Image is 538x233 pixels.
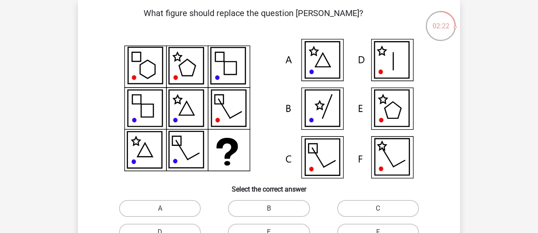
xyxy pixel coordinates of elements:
label: A [119,200,201,217]
label: C [337,200,419,217]
div: 02:22 [425,10,457,31]
label: B [228,200,310,217]
h6: Select the correct answer [92,178,446,193]
p: What figure should replace the question [PERSON_NAME]? [92,7,415,32]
